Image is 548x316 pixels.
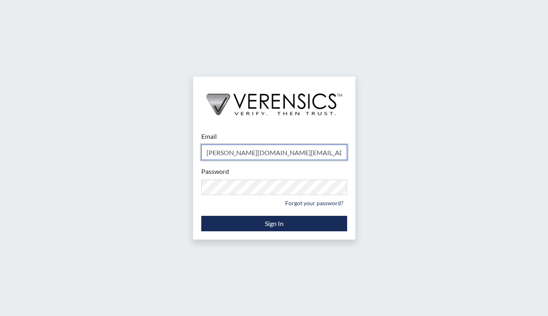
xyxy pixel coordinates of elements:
label: Password [201,167,229,176]
img: logo-wide-black.2aad4157.png [193,77,355,124]
input: Email [201,145,347,160]
button: Sign In [201,216,347,231]
a: Forgot your password? [282,197,347,209]
label: Email [201,132,217,141]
